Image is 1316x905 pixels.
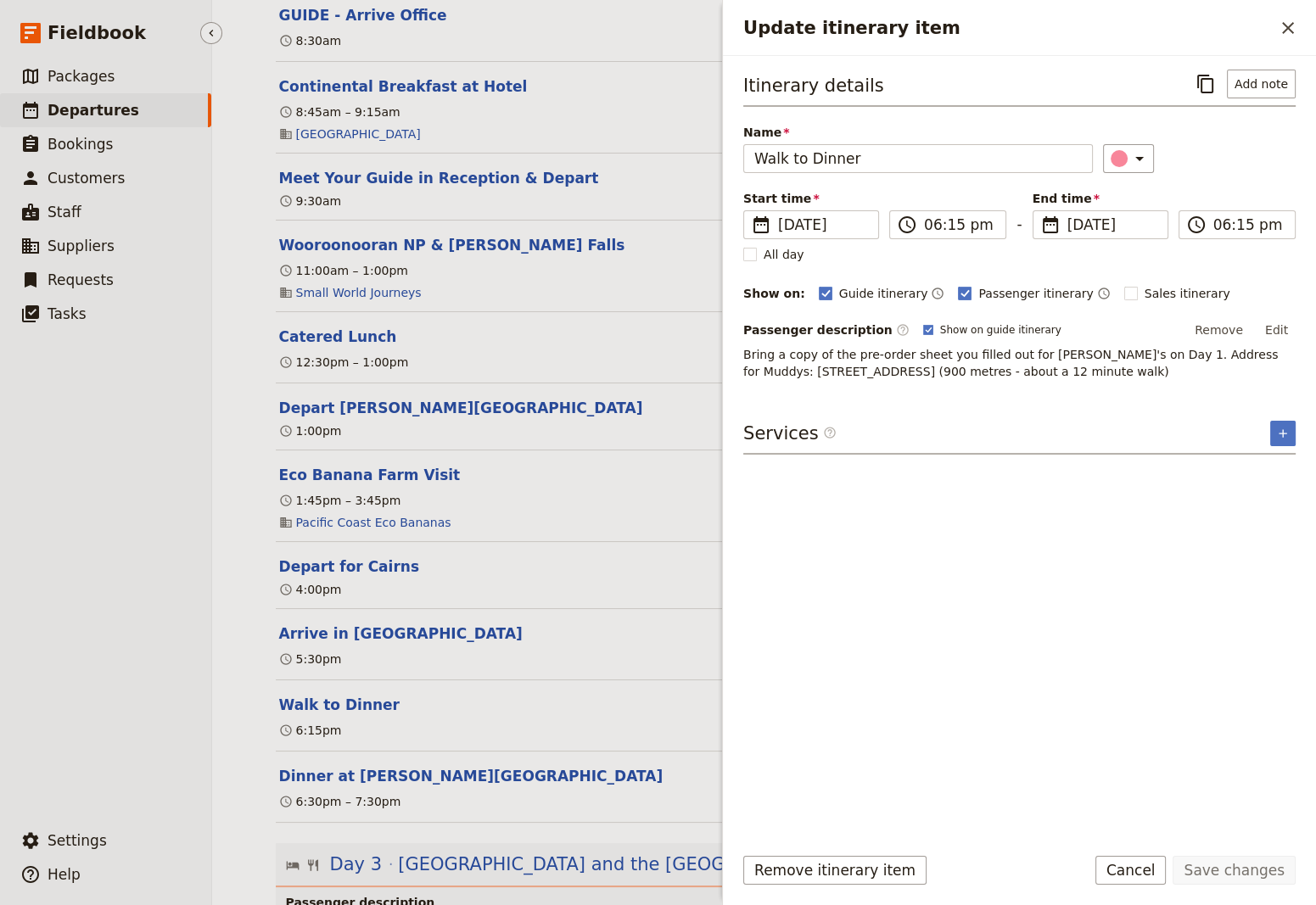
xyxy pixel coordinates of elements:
[48,136,113,153] span: Bookings
[48,204,81,221] span: Staff
[279,193,342,209] div: 9:30am
[743,421,837,446] h3: Services
[279,623,523,644] button: Edit this itinerary item
[1213,215,1285,235] input: ​
[279,556,419,577] button: Edit this itinerary item
[839,285,928,302] span: Guide itinerary
[940,323,1061,337] span: Show on guide itinerary
[279,492,401,509] div: 1:45pm – 3:45pm
[743,285,805,302] div: Show on:
[279,354,409,371] div: 12:30pm – 1:00pm
[1103,144,1154,173] button: ​
[1095,856,1167,885] button: Cancel
[48,832,107,849] span: Settings
[1274,14,1302,42] button: Close drawer
[296,126,421,142] a: [GEOGRAPHIC_DATA]
[48,237,115,254] span: Suppliers
[200,22,222,44] button: Hide menu
[398,852,853,877] span: [GEOGRAPHIC_DATA] and the [GEOGRAPHIC_DATA]
[279,32,342,49] div: 8:30am
[931,283,944,304] button: Time shown on guide itinerary
[48,271,114,288] span: Requests
[330,852,383,877] span: Day 3
[1097,283,1111,304] button: Time shown on passenger itinerary
[279,651,342,668] div: 5:30pm
[279,581,342,598] div: 4:00pm
[743,15,1274,41] h2: Update itinerary item
[1257,317,1296,343] button: Edit
[279,398,643,418] button: Edit this itinerary item
[279,695,400,715] button: Edit this itinerary item
[279,5,447,25] button: Edit this itinerary item
[48,68,115,85] span: Packages
[743,190,879,207] span: Start time
[279,168,599,188] button: Edit this itinerary item
[279,235,625,255] button: Edit this itinerary item
[1227,70,1296,98] button: Add note
[1187,317,1251,343] button: Remove
[1016,214,1022,239] span: -
[743,321,910,338] label: Passenger description
[751,215,771,235] span: ​
[1067,215,1157,235] span: [DATE]
[279,103,400,120] div: 8:45am – 9:15am
[1191,70,1220,98] button: Copy itinerary item
[279,465,461,485] button: Edit this itinerary item
[743,124,1093,141] span: Name
[48,170,125,187] span: Customers
[743,73,884,98] h3: Itinerary details
[978,285,1093,302] span: Passenger itinerary
[743,348,1282,378] span: Bring a copy of the pre-order sheet you filled out for [PERSON_NAME]'s on Day 1. Address for Mudd...
[279,766,664,786] button: Edit this itinerary item
[743,144,1093,173] input: Name
[48,20,146,46] span: Fieldbook
[48,102,139,119] span: Departures
[1145,285,1230,302] span: Sales itinerary
[778,215,868,235] span: [DATE]
[823,426,837,446] span: ​
[897,215,917,235] span: ​
[1173,856,1296,885] button: Save changes
[279,262,408,279] div: 11:00am – 1:00pm
[279,76,528,97] button: Edit this itinerary item
[1186,215,1207,235] span: ​
[896,323,910,337] span: ​
[924,215,995,235] input: ​
[279,327,397,347] button: Edit this itinerary item
[286,852,954,877] button: Edit day information
[1270,421,1296,446] button: Add service inclusion
[764,246,804,263] span: All day
[48,305,87,322] span: Tasks
[296,284,422,301] a: Small World Journeys
[296,514,451,531] a: Pacific Coast Eco Bananas
[279,722,342,739] div: 6:15pm
[279,793,401,810] div: 6:30pm – 7:30pm
[1040,215,1061,235] span: ​
[823,426,837,439] span: ​
[279,422,342,439] div: 1:00pm
[48,866,81,883] span: Help
[1033,190,1168,207] span: End time
[743,856,927,885] button: Remove itinerary item
[1112,148,1150,169] div: ​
